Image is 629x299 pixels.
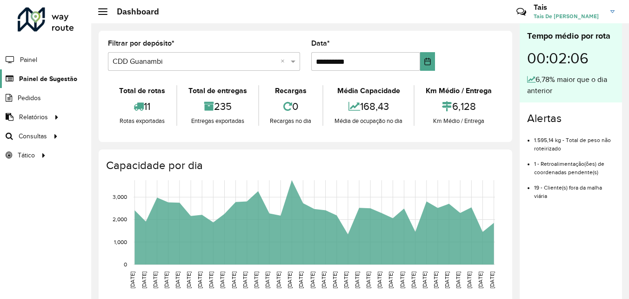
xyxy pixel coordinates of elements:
[129,272,135,288] text: [DATE]
[113,194,127,200] text: 3,000
[534,153,615,177] li: 1 - Retroalimentação(ões) de coordenadas pendente(s)
[527,30,615,42] div: Tempo médio por rota
[527,74,615,96] div: 6,78% maior que o dia anterior
[343,272,349,288] text: [DATE]
[186,272,192,288] text: [DATE]
[174,272,181,288] text: [DATE]
[534,3,603,12] h3: Tais
[477,272,483,288] text: [DATE]
[110,85,174,96] div: Total de rotas
[180,85,256,96] div: Total de entregas
[261,116,321,126] div: Recargas no dia
[108,38,174,49] label: Filtrar por depósito
[231,272,237,288] text: [DATE]
[152,272,158,288] text: [DATE]
[326,96,411,116] div: 168,43
[261,85,321,96] div: Recargas
[534,177,615,200] li: 19 - Cliente(s) fora da malha viária
[253,272,259,288] text: [DATE]
[321,272,327,288] text: [DATE]
[433,272,439,288] text: [DATE]
[298,272,304,288] text: [DATE]
[511,2,531,22] a: Contato Rápido
[20,55,37,65] span: Painel
[399,272,405,288] text: [DATE]
[444,272,450,288] text: [DATE]
[163,272,169,288] text: [DATE]
[208,272,214,288] text: [DATE]
[417,85,501,96] div: Km Médio / Entrega
[489,272,495,288] text: [DATE]
[332,272,338,288] text: [DATE]
[124,261,127,267] text: 0
[534,129,615,153] li: 1.595,14 kg - Total de peso não roteirizado
[309,272,315,288] text: [DATE]
[466,272,472,288] text: [DATE]
[311,38,330,49] label: Data
[534,12,603,20] span: Tais De [PERSON_NAME]
[326,116,411,126] div: Média de ocupação no dia
[527,112,615,125] h4: Alertas
[422,272,428,288] text: [DATE]
[354,272,360,288] text: [DATE]
[326,85,411,96] div: Média Capacidade
[365,272,371,288] text: [DATE]
[107,7,159,17] h2: Dashboard
[417,96,501,116] div: 6,128
[18,150,35,160] span: Tático
[388,272,394,288] text: [DATE]
[527,42,615,74] div: 00:02:06
[180,96,256,116] div: 235
[19,131,47,141] span: Consultas
[261,96,321,116] div: 0
[141,272,147,288] text: [DATE]
[264,272,270,288] text: [DATE]
[110,96,174,116] div: 11
[114,239,127,245] text: 1,000
[180,116,256,126] div: Entregas exportadas
[18,93,41,103] span: Pedidos
[275,272,281,288] text: [DATE]
[410,272,416,288] text: [DATE]
[376,272,382,288] text: [DATE]
[197,272,203,288] text: [DATE]
[242,272,248,288] text: [DATE]
[113,217,127,223] text: 2,000
[420,52,435,71] button: Choose Date
[287,272,293,288] text: [DATE]
[19,74,77,84] span: Painel de Sugestão
[106,159,503,172] h4: Capacidade por dia
[219,272,225,288] text: [DATE]
[281,56,288,67] span: Clear all
[19,112,48,122] span: Relatórios
[417,116,501,126] div: Km Médio / Entrega
[110,116,174,126] div: Rotas exportadas
[455,272,461,288] text: [DATE]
